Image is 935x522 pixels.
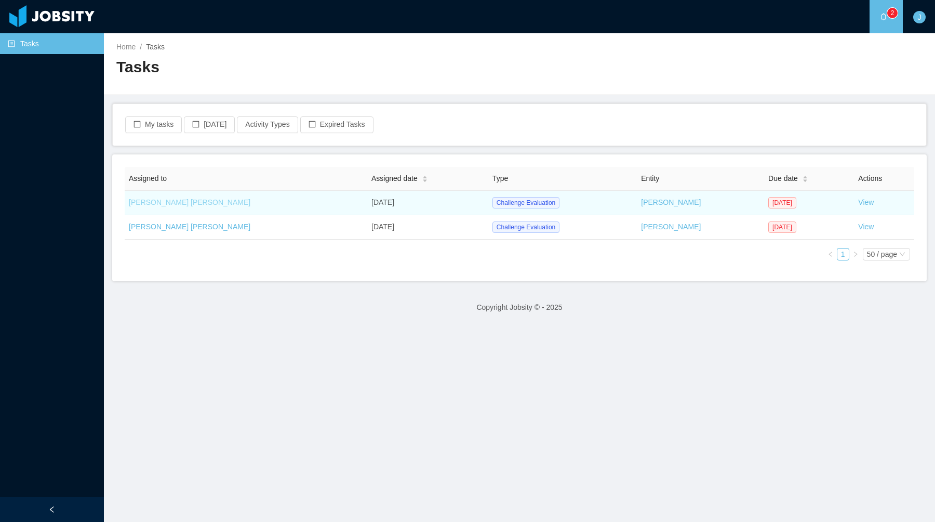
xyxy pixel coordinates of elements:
button: icon: border[DATE] [184,116,235,133]
span: [DATE] [768,197,796,208]
h2: Tasks [116,57,519,78]
footer: Copyright Jobsity © - 2025 [104,290,935,325]
span: Assigned date [371,173,418,184]
i: icon: left [827,251,834,257]
span: Challenge Evaluation [492,197,559,208]
i: icon: caret-up [802,174,808,177]
td: [DATE] [367,215,488,240]
i: icon: bell [880,13,887,20]
div: Sort [802,174,808,181]
span: Assigned to [129,174,167,182]
a: [PERSON_NAME] [PERSON_NAME] [129,223,250,231]
span: Type [492,174,508,182]
i: icon: caret-down [802,178,808,181]
a: icon: profileTasks [8,33,96,54]
a: View [858,223,874,231]
span: [DATE] [768,221,796,233]
a: View [858,198,874,206]
button: icon: borderExpired Tasks [300,116,373,133]
span: / [140,43,142,51]
li: Previous Page [824,248,837,260]
button: Activity Types [237,116,298,133]
td: [DATE] [367,191,488,215]
p: 2 [891,8,894,18]
sup: 2 [887,8,898,18]
a: [PERSON_NAME] [641,198,701,206]
span: Entity [641,174,659,182]
a: 1 [837,249,849,260]
i: icon: caret-down [422,178,428,181]
i: icon: caret-up [422,174,428,177]
span: Tasks [146,43,165,51]
i: icon: right [852,251,859,257]
span: Actions [858,174,882,182]
span: Due date [768,173,798,184]
div: 50 / page [867,249,897,260]
a: Home [116,43,136,51]
div: Sort [422,174,428,181]
a: [PERSON_NAME] [641,223,701,231]
span: J [918,11,921,23]
a: [PERSON_NAME] [PERSON_NAME] [129,198,250,206]
button: icon: borderMy tasks [125,116,182,133]
li: Next Page [849,248,862,260]
i: icon: down [899,251,905,258]
li: 1 [837,248,849,260]
span: Challenge Evaluation [492,221,559,233]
